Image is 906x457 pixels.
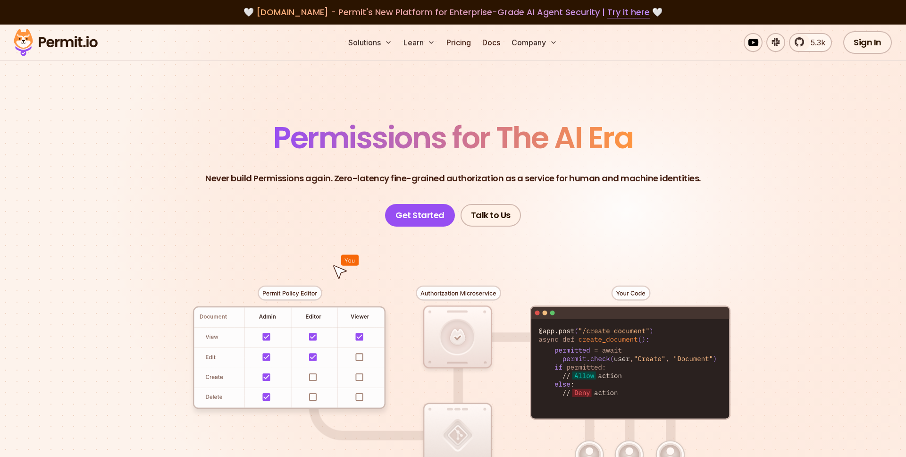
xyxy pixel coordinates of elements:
p: Never build Permissions again. Zero-latency fine-grained authorization as a service for human and... [205,172,701,185]
span: [DOMAIN_NAME] - Permit's New Platform for Enterprise-Grade AI Agent Security | [256,6,650,18]
a: Docs [478,33,504,52]
a: Try it here [607,6,650,18]
a: Pricing [443,33,475,52]
a: Sign In [843,31,892,54]
a: 5.3k [789,33,832,52]
button: Learn [400,33,439,52]
button: Company [508,33,561,52]
a: Talk to Us [461,204,521,227]
img: Permit logo [9,26,102,59]
div: 🤍 🤍 [23,6,883,19]
a: Get Started [385,204,455,227]
span: 5.3k [805,37,825,48]
button: Solutions [344,33,396,52]
span: Permissions for The AI Era [273,117,633,159]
